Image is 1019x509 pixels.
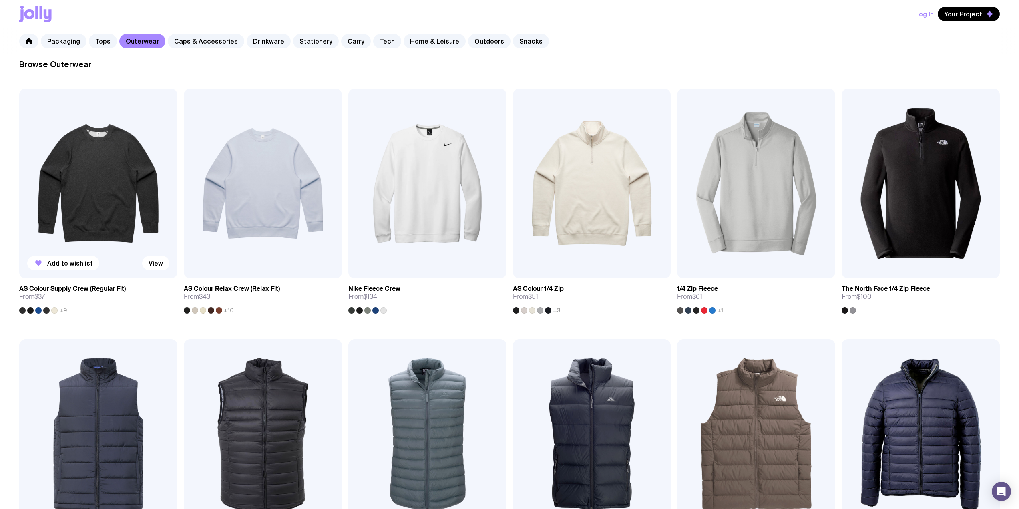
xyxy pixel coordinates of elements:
[27,256,99,270] button: Add to wishlist
[513,278,671,314] a: AS Colour 1/4 ZipFrom$51+3
[915,7,934,21] button: Log In
[992,482,1011,501] div: Open Intercom Messenger
[857,292,872,301] span: $100
[677,293,702,301] span: From
[119,34,165,48] a: Outerwear
[842,293,872,301] span: From
[89,34,117,48] a: Tops
[938,7,1000,21] button: Your Project
[717,307,723,314] span: +1
[341,34,371,48] a: Carry
[168,34,244,48] a: Caps & Accessories
[513,293,538,301] span: From
[373,34,401,48] a: Tech
[224,307,234,314] span: +10
[348,278,506,314] a: Nike Fleece CrewFrom$134
[468,34,511,48] a: Outdoors
[842,278,1000,314] a: The North Face 1/4 Zip FleeceFrom$100
[184,293,210,301] span: From
[41,34,86,48] a: Packaging
[34,292,45,301] span: $37
[677,285,718,293] h3: 1/4 Zip Fleece
[19,285,126,293] h3: AS Colour Supply Crew (Regular Fit)
[184,285,280,293] h3: AS Colour Relax Crew (Relax Fit)
[692,292,702,301] span: $61
[404,34,466,48] a: Home & Leisure
[842,285,930,293] h3: The North Face 1/4 Zip Fleece
[247,34,291,48] a: Drinkware
[528,292,538,301] span: $51
[944,10,982,18] span: Your Project
[199,292,210,301] span: $43
[19,278,177,314] a: AS Colour Supply Crew (Regular Fit)From$37+9
[293,34,339,48] a: Stationery
[348,293,377,301] span: From
[47,259,93,267] span: Add to wishlist
[677,278,835,314] a: 1/4 Zip FleeceFrom$61+1
[184,278,342,314] a: AS Colour Relax Crew (Relax Fit)From$43+10
[553,307,561,314] span: +3
[19,60,1000,69] h2: Browse Outerwear
[364,292,377,301] span: $134
[513,34,549,48] a: Snacks
[142,256,169,270] a: View
[19,293,45,301] span: From
[513,285,564,293] h3: AS Colour 1/4 Zip
[348,285,400,293] h3: Nike Fleece Crew
[59,307,67,314] span: +9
